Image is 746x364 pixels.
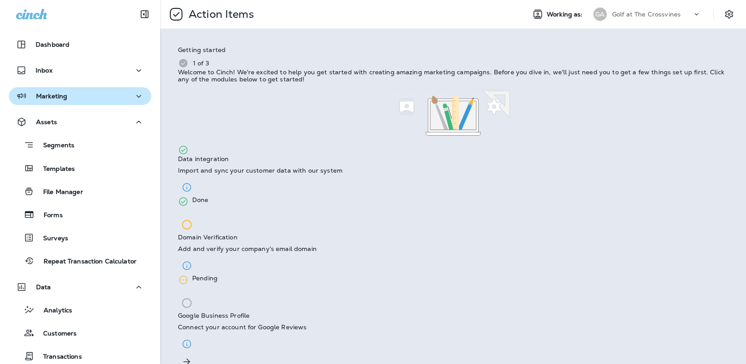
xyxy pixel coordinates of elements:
[34,142,74,150] p: Segments
[9,159,151,178] button: Templates
[9,278,151,296] button: Data
[34,353,82,361] p: Transactions
[185,8,254,21] p: Action Items
[9,251,151,270] button: Repeat Transaction Calculator
[35,307,72,315] p: Analytics
[34,165,75,174] p: Templates
[36,118,57,125] p: Assets
[178,46,226,53] p: Getting started
[178,155,229,162] p: Data integration
[35,211,63,220] p: Forms
[192,275,218,285] p: Pending
[593,8,607,21] div: GA
[35,258,137,266] p: Repeat Transaction Calculator
[9,228,151,247] button: Surveys
[9,61,151,79] button: Inbox
[9,87,151,105] button: Marketing
[9,182,151,201] button: File Manager
[9,324,151,342] button: Customers
[178,245,317,252] p: Add and verify your company's email domain
[178,234,238,241] p: Domain Verification
[192,196,209,207] p: Done
[721,6,737,22] button: Settings
[36,283,51,291] p: Data
[9,113,151,131] button: Assets
[36,67,52,74] p: Inbox
[34,188,83,197] p: File Manager
[9,300,151,319] button: Analytics
[9,36,151,53] button: Dashboard
[36,41,69,48] p: Dashboard
[612,11,681,18] p: Golf at The Crossvines
[36,93,67,100] p: Marketing
[178,167,343,174] p: Import and sync your customer data with our system
[9,135,151,154] button: Segments
[9,205,151,224] button: Forms
[34,330,77,338] p: Customers
[178,312,250,319] p: Google Business Profile
[178,324,306,331] p: Connect your account for Google Reviews
[193,60,209,67] p: 1 of 3
[547,11,585,18] span: Working as:
[34,235,68,243] p: Surveys
[132,5,157,23] button: Collapse Sidebar
[178,69,728,83] p: Welcome to Cinch! We're excited to help you get started with creating amazing marketing campaigns...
